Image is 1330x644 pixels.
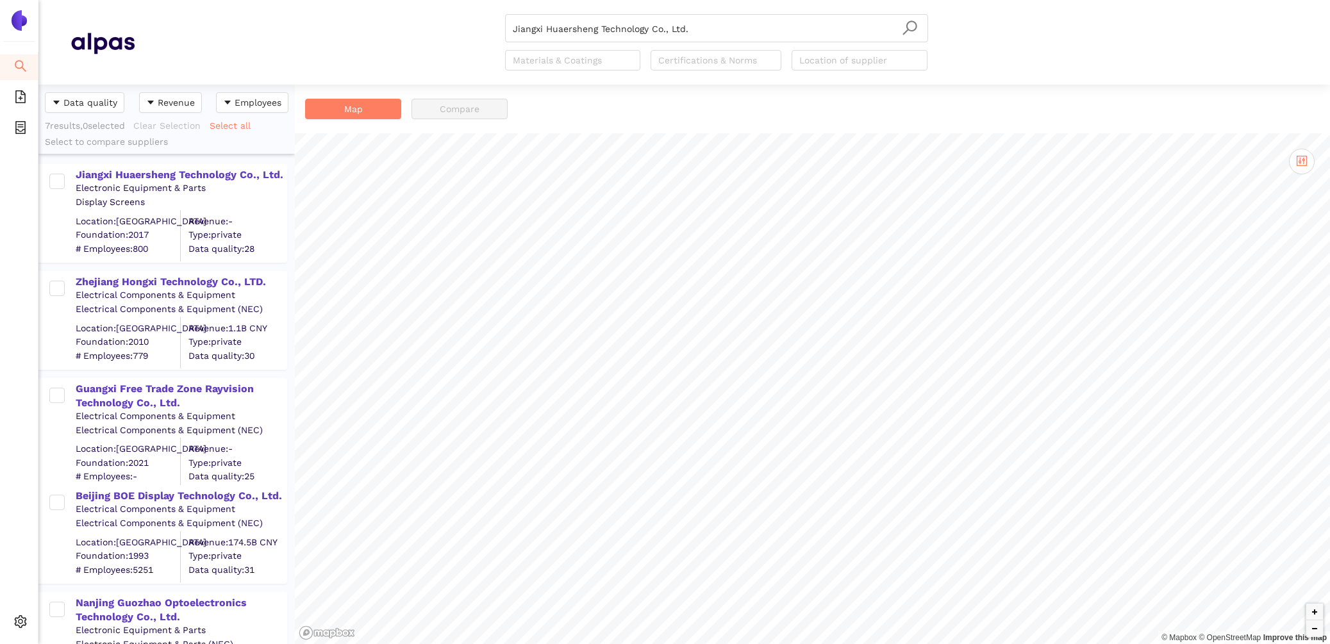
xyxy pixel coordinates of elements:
[14,86,27,111] span: file-add
[188,456,286,469] span: Type: private
[76,275,286,289] div: Zhejiang Hongxi Technology Co., LTD.
[188,336,286,349] span: Type: private
[188,242,286,255] span: Data quality: 28
[76,168,286,182] div: Jiangxi Huaersheng Technology Co., Ltd.
[14,611,27,636] span: setting
[45,136,288,149] div: Select to compare suppliers
[76,215,180,227] div: Location: [GEOGRAPHIC_DATA]
[209,115,259,136] button: Select all
[76,349,180,362] span: # Employees: 779
[14,117,27,142] span: container
[76,336,180,349] span: Foundation: 2010
[188,550,286,563] span: Type: private
[1306,620,1323,637] button: Zoom out
[216,92,288,113] button: caret-downEmployees
[76,536,180,549] div: Location: [GEOGRAPHIC_DATA]
[76,596,286,625] div: Nanjing Guozhao Optoelectronics Technology Co., Ltd.
[76,196,286,209] div: Display Screens
[9,10,29,31] img: Logo
[223,98,232,108] span: caret-down
[45,92,124,113] button: caret-downData quality
[76,229,180,242] span: Foundation: 2017
[158,95,195,110] span: Revenue
[63,95,117,110] span: Data quality
[76,242,180,255] span: # Employees: 800
[76,182,286,195] div: Electronic Equipment & Parts
[76,563,180,576] span: # Employees: 5251
[344,102,363,116] span: Map
[76,503,286,516] div: Electrical Components & Equipment
[210,119,251,133] span: Select all
[76,456,180,469] span: Foundation: 2021
[902,20,918,36] span: search
[76,517,286,530] div: Electrical Components & Equipment (NEC)
[188,229,286,242] span: Type: private
[133,115,209,136] button: Clear Selection
[14,55,27,81] span: search
[188,563,286,576] span: Data quality: 31
[45,120,125,131] span: 7 results, 0 selected
[305,99,401,119] button: Map
[188,536,286,549] div: Revenue: 174.5B CNY
[52,98,61,108] span: caret-down
[1306,604,1323,620] button: Zoom in
[295,133,1330,644] canvas: Map
[76,424,286,436] div: Electrical Components & Equipment (NEC)
[146,98,155,108] span: caret-down
[76,382,286,411] div: Guangxi Free Trade Zone Rayvision Technology Co., Ltd.
[235,95,281,110] span: Employees
[188,322,286,334] div: Revenue: 1.1B CNY
[76,470,180,483] span: # Employees: -
[188,215,286,227] div: Revenue: -
[188,443,286,456] div: Revenue: -
[139,92,202,113] button: caret-downRevenue
[299,625,355,640] a: Mapbox logo
[76,624,286,637] div: Electronic Equipment & Parts
[71,27,135,59] img: Homepage
[188,470,286,483] span: Data quality: 25
[76,289,286,302] div: Electrical Components & Equipment
[76,489,286,503] div: Beijing BOE Display Technology Co., Ltd.
[76,443,180,456] div: Location: [GEOGRAPHIC_DATA]
[76,322,180,334] div: Location: [GEOGRAPHIC_DATA]
[76,303,286,316] div: Electrical Components & Equipment (NEC)
[1296,155,1308,167] span: control
[188,349,286,362] span: Data quality: 30
[76,550,180,563] span: Foundation: 1993
[76,410,286,423] div: Electrical Components & Equipment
